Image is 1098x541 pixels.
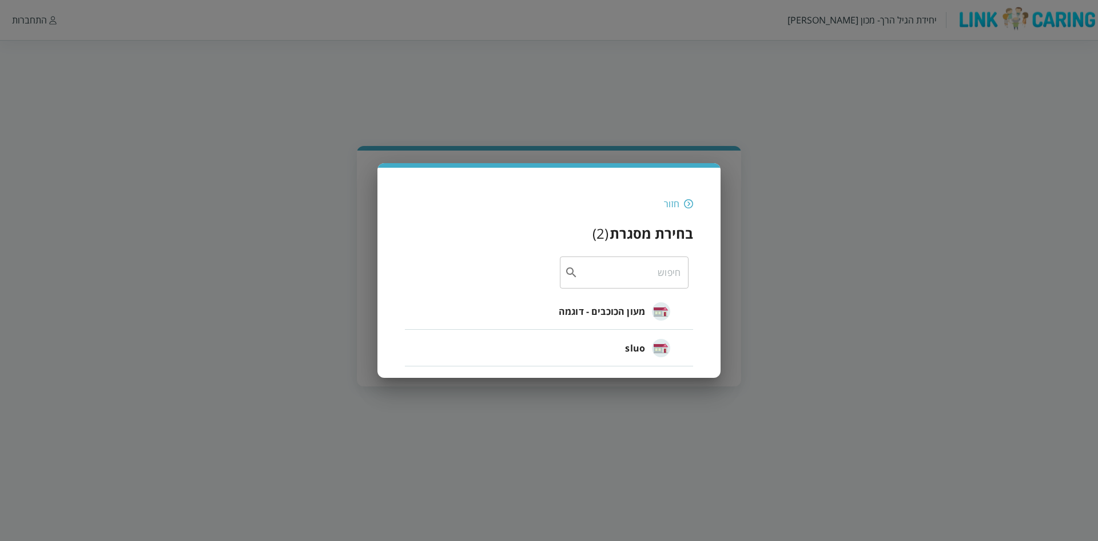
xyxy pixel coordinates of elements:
span: sluo [625,341,645,355]
img: מעון הכוכבים - דוגמה [652,302,670,321]
div: ( 2 ) [592,224,608,243]
img: חזור [684,199,693,209]
div: חזור [664,198,679,210]
input: חיפוש [578,256,681,289]
span: מעון הכוכבים - דוגמה [559,305,645,318]
h3: בחירת מסגרת [610,224,693,243]
img: sluo [652,339,670,357]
